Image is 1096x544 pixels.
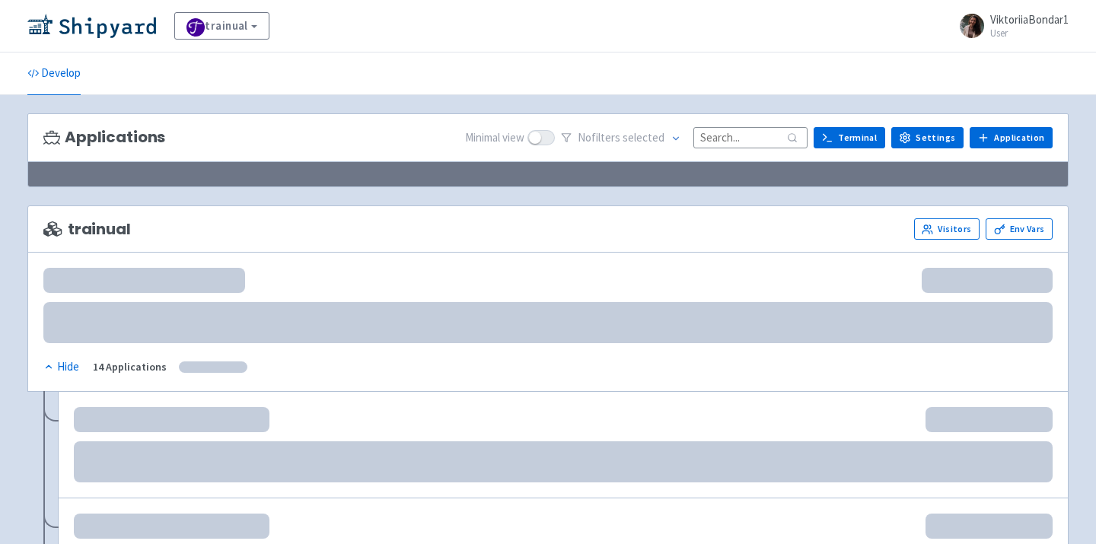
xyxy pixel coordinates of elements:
small: User [990,28,1069,38]
a: Env Vars [986,218,1053,240]
button: Hide [43,358,81,376]
img: Shipyard logo [27,14,156,38]
a: Application [970,127,1053,148]
div: Hide [43,358,79,376]
a: Settings [891,127,964,148]
span: No filter s [578,129,664,147]
input: Search... [693,127,808,148]
a: trainual [174,12,269,40]
span: Minimal view [465,129,524,147]
div: 14 Applications [93,358,167,376]
a: Visitors [914,218,980,240]
span: selected [623,130,664,145]
h3: Applications [43,129,165,146]
a: ViktoriiaBondar1 User [951,14,1069,38]
a: Develop [27,52,81,95]
a: Terminal [814,127,885,148]
span: trainual [43,221,131,238]
span: ViktoriiaBondar1 [990,12,1069,27]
